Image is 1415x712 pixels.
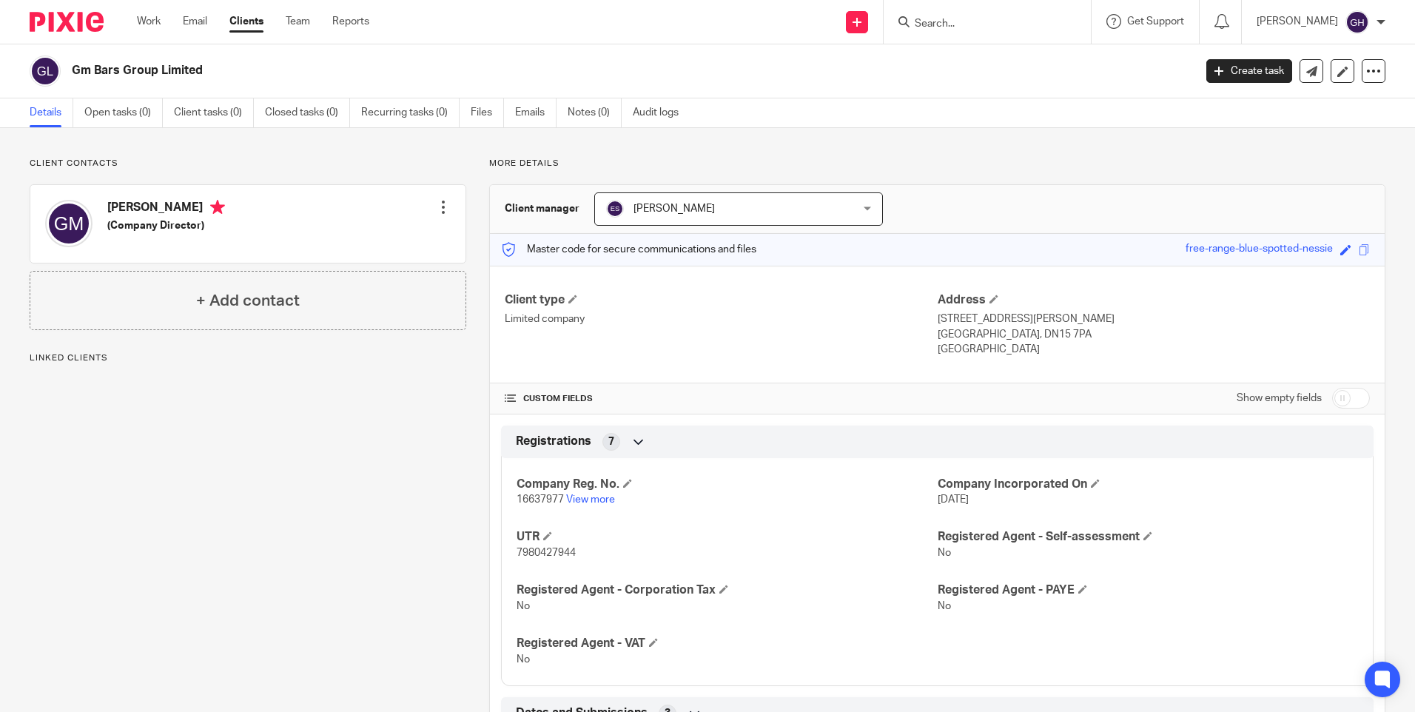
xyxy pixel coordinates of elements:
[516,434,591,449] span: Registrations
[938,312,1370,326] p: [STREET_ADDRESS][PERSON_NAME]
[183,14,207,29] a: Email
[938,342,1370,357] p: [GEOGRAPHIC_DATA]
[107,200,225,218] h4: [PERSON_NAME]
[84,98,163,127] a: Open tasks (0)
[30,352,466,364] p: Linked clients
[568,98,622,127] a: Notes (0)
[1127,16,1184,27] span: Get Support
[361,98,460,127] a: Recurring tasks (0)
[938,494,969,505] span: [DATE]
[265,98,350,127] a: Closed tasks (0)
[608,434,614,449] span: 7
[517,582,937,598] h4: Registered Agent - Corporation Tax
[210,200,225,215] i: Primary
[938,582,1358,598] h4: Registered Agent - PAYE
[286,14,310,29] a: Team
[517,494,564,505] span: 16637977
[938,477,1358,492] h4: Company Incorporated On
[938,529,1358,545] h4: Registered Agent - Self-assessment
[1257,14,1338,29] p: [PERSON_NAME]
[1345,10,1369,34] img: svg%3E
[107,218,225,233] h5: (Company Director)
[137,14,161,29] a: Work
[1206,59,1292,83] a: Create task
[30,56,61,87] img: svg%3E
[938,548,951,558] span: No
[517,477,937,492] h4: Company Reg. No.
[1186,241,1333,258] div: free-range-blue-spotted-nessie
[517,548,576,558] span: 7980427944
[505,312,937,326] p: Limited company
[633,204,715,214] span: [PERSON_NAME]
[489,158,1385,169] p: More details
[30,12,104,32] img: Pixie
[913,18,1046,31] input: Search
[30,98,73,127] a: Details
[501,242,756,257] p: Master code for secure communications and files
[517,601,530,611] span: No
[633,98,690,127] a: Audit logs
[30,158,466,169] p: Client contacts
[471,98,504,127] a: Files
[332,14,369,29] a: Reports
[1237,391,1322,406] label: Show empty fields
[566,494,615,505] a: View more
[938,327,1370,342] p: [GEOGRAPHIC_DATA], DN15 7PA
[938,601,951,611] span: No
[515,98,557,127] a: Emails
[938,292,1370,308] h4: Address
[229,14,263,29] a: Clients
[517,529,937,545] h4: UTR
[517,636,937,651] h4: Registered Agent - VAT
[517,654,530,665] span: No
[606,200,624,218] img: svg%3E
[505,201,579,216] h3: Client manager
[505,292,937,308] h4: Client type
[174,98,254,127] a: Client tasks (0)
[45,200,93,247] img: svg%3E
[505,393,937,405] h4: CUSTOM FIELDS
[72,63,961,78] h2: Gm Bars Group Limited
[196,289,300,312] h4: + Add contact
